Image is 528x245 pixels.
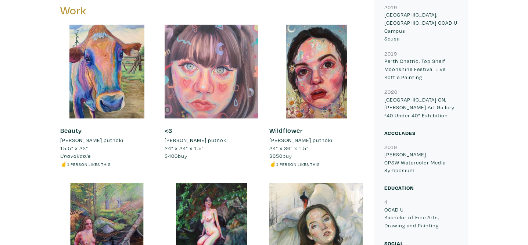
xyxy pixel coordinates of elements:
p: [GEOGRAPHIC_DATA] ON, [PERSON_NAME] Art Gallery “40 Under 40” Exhibition [384,96,458,120]
span: 24" x 36" x 1.5" [269,145,309,152]
span: buy [269,152,292,159]
p: [GEOGRAPHIC_DATA], [GEOGRAPHIC_DATA] OCAD U Campus Scusa [384,11,458,42]
li: ☝️ [60,160,154,168]
a: Beauty [60,126,82,135]
small: 2019 [384,50,397,57]
li: ☝️ [269,160,363,168]
small: Accolades [384,129,416,136]
p: OCAD U Bachelor of Fine Arts, Drawing and Painting [384,206,458,230]
p: Perth Onatrio, Top Shelf Moonshine Festival Live Bottle Painting [384,57,458,81]
small: Education [384,184,414,191]
a: [PERSON_NAME] putnoki [60,136,154,144]
small: 2019 [384,143,397,150]
a: Wildflower [269,126,303,135]
small: 2019 [384,4,397,11]
li: [PERSON_NAME] putnoki [269,136,333,144]
small: 4 [384,198,388,205]
span: 24" x 24" x 1.5" [165,145,204,152]
small: 2020 [384,88,398,95]
small: 1 person likes this [67,161,111,167]
span: Unavailable [60,152,91,159]
li: [PERSON_NAME] putnoki [165,136,228,144]
a: [PERSON_NAME] putnoki [165,136,258,144]
h3: Work [60,4,206,18]
p: [PERSON_NAME] CPSW Watercolor Media Symposium [384,150,458,174]
li: [PERSON_NAME] putnoki [60,136,123,144]
a: <3 [165,126,172,135]
span: 15.5" x 23" [60,145,88,152]
small: 1 person likes this [276,161,320,167]
span: buy [165,152,187,159]
span: $650 [269,152,283,159]
span: $400 [165,152,178,159]
a: [PERSON_NAME] putnoki [269,136,363,144]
